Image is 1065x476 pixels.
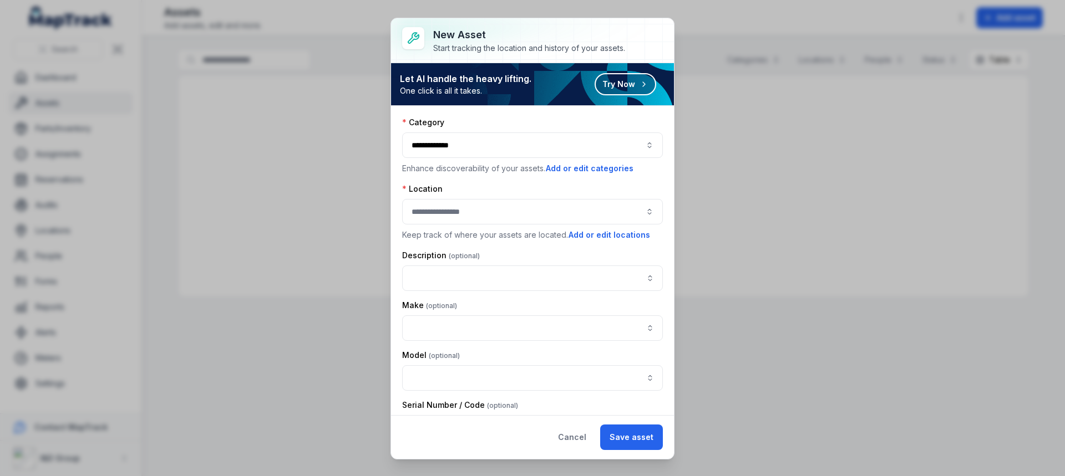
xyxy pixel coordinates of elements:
[402,265,663,291] input: asset-add:description-label
[595,73,656,95] button: Try Now
[545,162,634,175] button: Add or edit categories
[402,400,518,411] label: Serial Number / Code
[402,117,444,128] label: Category
[568,229,651,241] button: Add or edit locations
[600,424,663,450] button: Save asset
[433,27,625,43] h3: New asset
[433,43,625,54] div: Start tracking the location and history of your assets.
[549,424,596,450] button: Cancel
[402,315,663,341] input: asset-add:cf[9bb0ca72-dc6d-4389-82dd-fee0cad3b6a9]-label
[400,85,531,96] span: One click is all it takes.
[402,162,663,175] p: Enhance discoverability of your assets.
[402,250,480,261] label: Description
[402,300,457,311] label: Make
[402,229,663,241] p: Keep track of where your assets are located.
[402,350,460,361] label: Model
[402,183,443,195] label: Location
[402,365,663,391] input: asset-add:cf[c933509f-3392-4411-9327-4de98273627f]-label
[400,72,531,85] strong: Let AI handle the heavy lifting.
